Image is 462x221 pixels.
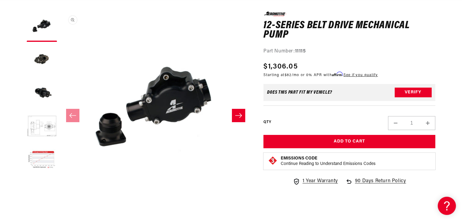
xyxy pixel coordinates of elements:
a: 90 Days Return Policy [345,177,406,191]
button: Load image 2 in gallery view [27,45,57,75]
button: Load image 4 in gallery view [27,112,57,142]
div: Does This part fit My vehicle? [267,90,332,95]
button: Slide left [66,109,79,122]
p: Continue Reading to Understand Emissions Codes [281,161,376,167]
button: Add to Cart [263,135,435,149]
button: Load image 5 in gallery view [27,145,57,175]
h1: 12-Series Belt Drive Mechanical Pump [263,21,435,40]
a: 1 Year Warranty [293,177,338,185]
button: Emissions CodeContinue Reading to Understand Emissions Codes [281,156,376,167]
strong: 11115 [295,49,306,54]
label: QTY [263,120,271,125]
a: See if you qualify - Learn more about Affirm Financing (opens in modal) [343,73,378,77]
button: Load image 3 in gallery view [27,78,57,109]
media-gallery: Gallery Viewer [27,12,251,219]
strong: Emissions Code [281,156,317,161]
span: 1 Year Warranty [303,177,338,185]
img: Emissions code [268,156,278,166]
span: $1,306.05 [263,61,298,72]
span: Affirm [332,72,343,76]
div: Part Number: [263,48,435,55]
p: Starting at /mo or 0% APR with . [263,72,378,78]
span: $82 [285,73,292,77]
span: 90 Days Return Policy [355,177,406,191]
button: Verify [395,88,432,97]
button: Load image 1 in gallery view [27,12,57,42]
button: Slide right [232,109,245,122]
